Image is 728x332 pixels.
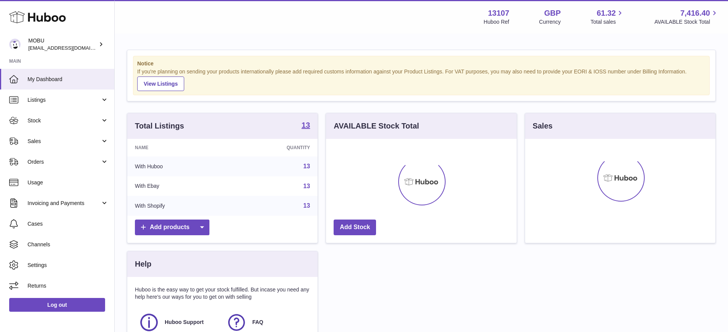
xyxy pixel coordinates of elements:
a: 7,416.40 AVAILABLE Stock Total [654,8,719,26]
h3: Sales [533,121,553,131]
a: Log out [9,298,105,312]
a: 13 [303,183,310,189]
a: Add products [135,220,209,235]
td: With Ebay [127,176,230,196]
th: Quantity [230,139,318,156]
a: 13 [303,163,310,169]
span: Usage [28,179,109,186]
div: MOBU [28,37,97,52]
span: Total sales [590,18,624,26]
strong: 13 [302,121,310,129]
span: Sales [28,138,101,145]
a: Add Stock [334,220,376,235]
span: Invoicing and Payments [28,200,101,207]
div: Huboo Ref [484,18,509,26]
strong: Notice [137,60,705,67]
strong: 13107 [488,8,509,18]
span: Channels [28,241,109,248]
a: 13 [303,202,310,209]
strong: GBP [544,8,561,18]
a: 61.32 Total sales [590,8,624,26]
span: Returns [28,282,109,290]
p: Huboo is the easy way to get your stock fulfilled. But incase you need any help here's our ways f... [135,286,310,301]
th: Name [127,139,230,156]
a: View Listings [137,76,184,91]
td: With Huboo [127,156,230,176]
span: Orders [28,158,101,166]
span: Huboo Support [165,319,204,326]
td: With Shopify [127,196,230,216]
span: [EMAIL_ADDRESS][DOMAIN_NAME] [28,45,112,51]
h3: Total Listings [135,121,184,131]
span: 7,416.40 [680,8,710,18]
span: AVAILABLE Stock Total [654,18,719,26]
span: FAQ [252,319,263,326]
div: If you're planning on sending your products internationally please add required customs informati... [137,68,705,91]
h3: Help [135,259,151,269]
img: mo@mobu.co.uk [9,39,21,50]
span: Listings [28,96,101,104]
a: 13 [302,121,310,130]
span: 61.32 [597,8,616,18]
span: Settings [28,262,109,269]
span: Cases [28,220,109,228]
span: Stock [28,117,101,124]
span: My Dashboard [28,76,109,83]
div: Currency [539,18,561,26]
h3: AVAILABLE Stock Total [334,121,419,131]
